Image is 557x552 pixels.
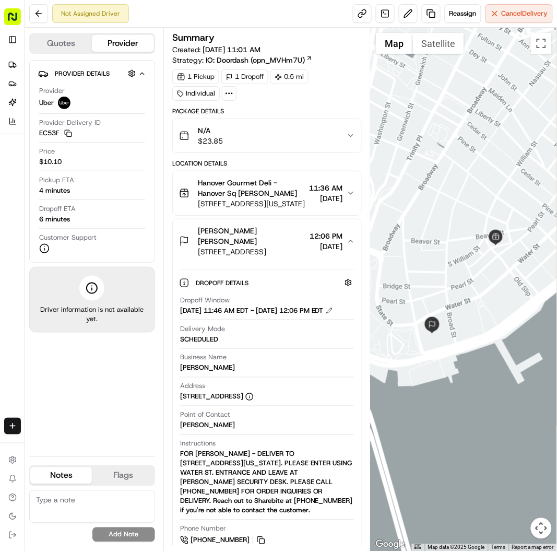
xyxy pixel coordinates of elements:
[35,100,171,110] div: Start new chat
[198,226,305,246] span: [PERSON_NAME] [PERSON_NAME]
[412,33,464,54] button: Show satellite imagery
[180,421,235,430] div: [PERSON_NAME]
[428,545,485,550] span: Map data ©2025 Google
[172,86,220,101] div: Individual
[39,98,54,108] span: Uber
[180,363,235,373] div: [PERSON_NAME]
[180,535,267,546] a: [PHONE_NUMBER]
[39,233,97,242] span: Customer Support
[38,65,146,82] button: Provider Details
[485,4,553,23] button: CancelDelivery
[172,69,219,84] div: 1 Pickup
[445,4,481,23] button: Reassign
[449,9,477,18] span: Reassign
[376,33,412,54] button: Show street map
[173,219,361,263] button: [PERSON_NAME] [PERSON_NAME][STREET_ADDRESS]12:06 PM[DATE]
[39,175,74,185] span: Pickup ETA
[6,147,84,166] a: 📗Knowledge Base
[203,45,260,54] span: [DATE] 11:01 AM
[84,147,172,166] a: 💻API Documentation
[373,538,408,551] img: Google
[27,67,172,78] input: Clear
[309,183,342,193] span: 11:36 AM
[177,103,190,115] button: Start new chat
[172,44,260,55] span: Created:
[180,392,254,402] div: [STREET_ADDRESS]
[30,35,92,52] button: Quotes
[10,100,29,119] img: 1736555255976-a54dd68f-1ca7-489b-9aae-adbdc363a1c4
[172,159,362,168] div: Location Details
[38,305,146,324] span: Driver information is not available yet.
[39,118,101,127] span: Provider Delivery ID
[531,33,552,54] button: Toggle fullscreen view
[39,128,72,138] button: EC53F
[180,353,227,362] span: Business Name
[88,152,97,161] div: 💻
[198,178,305,198] span: Hanover Gourmet Deli - Hanover Sq [PERSON_NAME]
[58,97,70,109] img: uber-new-logo.jpeg
[39,215,70,224] div: 6 minutes
[512,545,554,550] a: Report a map error
[180,450,354,515] div: FOR [PERSON_NAME] - DELIVER TO [STREET_ADDRESS][US_STATE]. PLEASE ENTER USING WATER ST. ENTRANCE ...
[309,193,342,204] span: [DATE]
[173,119,361,152] button: N/A$23.85
[310,241,342,252] span: [DATE]
[99,151,168,162] span: API Documentation
[221,69,268,84] div: 1 Dropoff
[104,177,126,185] span: Pylon
[180,382,205,391] span: Address
[30,467,92,484] button: Notes
[10,10,31,31] img: Nash
[198,136,223,146] span: $23.85
[180,324,225,334] span: Delivery Mode
[180,306,333,315] div: [DATE] 11:46 AM EDT - [DATE] 12:06 PM EDT
[173,171,361,215] button: Hanover Gourmet Deli - Hanover Sq [PERSON_NAME][STREET_ADDRESS][US_STATE]11:36 AM[DATE]
[35,110,132,119] div: We're available if you need us!
[21,151,80,162] span: Knowledge Base
[270,69,309,84] div: 0.5 mi
[39,186,70,195] div: 4 minutes
[196,279,251,287] span: Dropoff Details
[39,147,55,156] span: Price
[172,107,362,115] div: Package Details
[310,231,342,241] span: 12:06 PM
[191,536,250,545] span: [PHONE_NUMBER]
[180,410,230,420] span: Point of Contact
[206,55,313,65] a: IO: Doordash (opn_MVHm7U)
[39,157,62,167] span: $10.10
[206,55,305,65] span: IO: Doordash (opn_MVHm7U)
[180,335,218,344] div: SCHEDULED
[180,439,216,449] span: Instructions
[502,9,548,18] span: Cancel Delivery
[373,538,408,551] a: Open this area in Google Maps (opens a new window)
[172,55,313,65] div: Strategy:
[198,198,305,209] span: [STREET_ADDRESS][US_STATE]
[531,518,552,539] button: Map camera controls
[92,467,153,484] button: Flags
[491,545,506,550] a: Terms (opens in new tab)
[198,125,223,136] span: N/A
[414,545,422,549] button: Keyboard shortcuts
[55,69,110,78] span: Provider Details
[92,35,153,52] button: Provider
[10,42,190,58] p: Welcome 👋
[10,152,19,161] div: 📗
[172,33,215,42] h3: Summary
[198,246,305,257] span: [STREET_ADDRESS]
[74,177,126,185] a: Powered byPylon
[180,296,230,305] span: Dropoff Window
[180,524,226,534] span: Phone Number
[39,204,76,214] span: Dropoff ETA
[39,86,65,96] span: Provider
